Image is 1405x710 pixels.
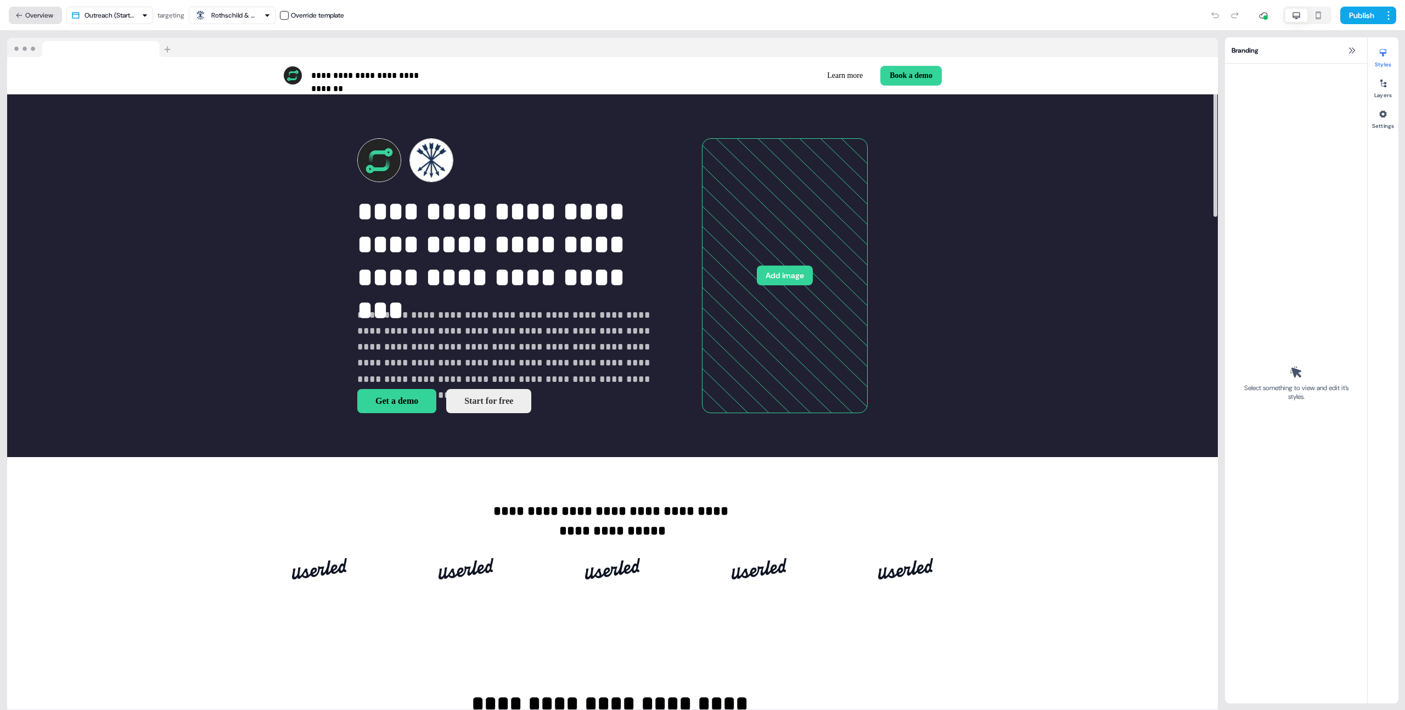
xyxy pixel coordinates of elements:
img: Image [292,547,347,591]
button: Publish [1340,7,1381,24]
div: Learn moreBook a demo [617,66,942,86]
img: Image [732,547,786,591]
button: Add image [757,266,813,285]
button: Settings [1368,105,1398,129]
img: Image [585,547,640,591]
button: Layers [1368,75,1398,99]
div: targeting [158,10,184,21]
div: Get a demoStart for free [357,389,671,413]
div: Add image [702,138,868,413]
div: Select something to view and edit it’s styles. [1240,384,1352,401]
img: Browser topbar [7,38,176,58]
button: Get a demo [357,389,436,413]
button: Rothschild & Co [189,7,276,24]
button: Overview [9,7,62,24]
button: Start for free [446,389,531,413]
button: Learn more [818,66,872,86]
img: Image [439,547,493,591]
div: Outreach (Starter) [85,10,137,21]
div: Rothschild & Co [211,10,255,21]
img: Image [878,547,933,591]
button: Styles [1368,44,1398,68]
div: Branding [1225,37,1367,64]
button: Book a demo [880,66,942,86]
div: Override template [291,10,344,21]
div: ImageImageImageImageImage [283,538,942,600]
